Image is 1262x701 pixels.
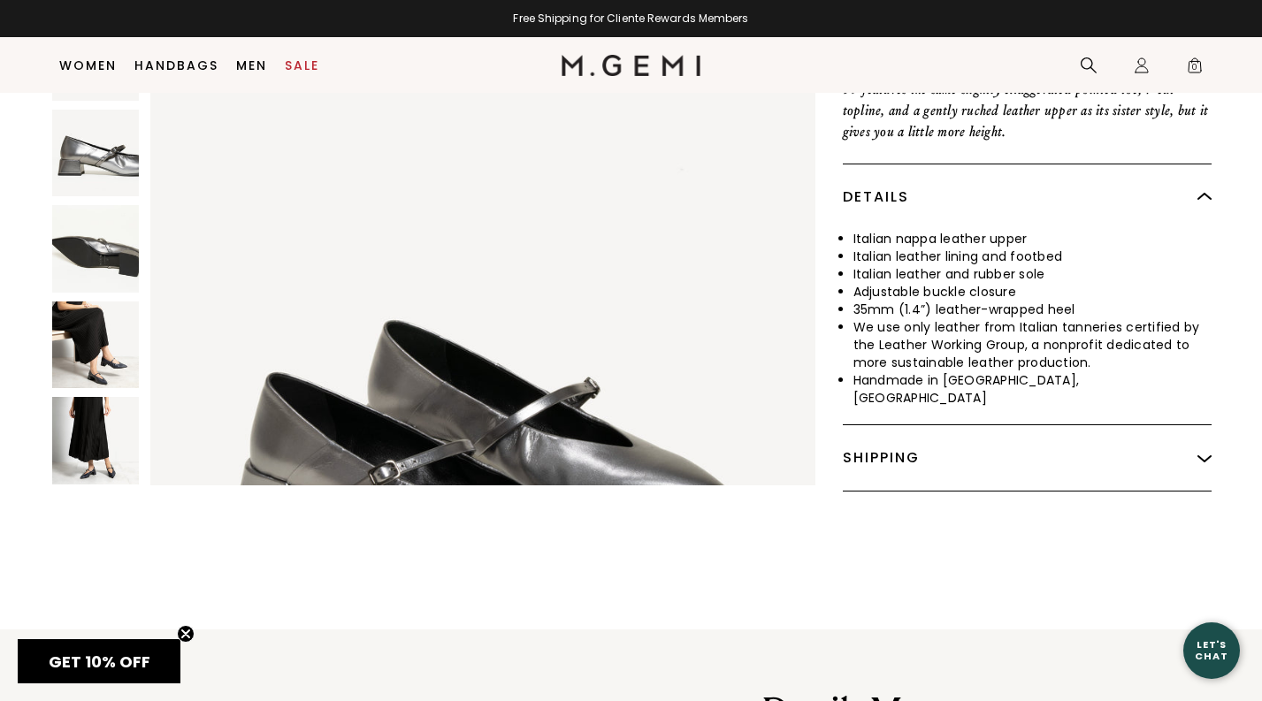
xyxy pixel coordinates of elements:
[285,58,319,72] a: Sale
[52,109,140,196] img: The Loriana 35MM
[853,371,1212,407] li: Handmade in [GEOGRAPHIC_DATA], [GEOGRAPHIC_DATA]
[1186,60,1204,78] span: 0
[562,55,700,76] img: M.Gemi
[236,58,267,72] a: Men
[853,318,1212,371] li: We use only leather from Italian tanneries certified by the Leather Working Group, a nonprofit de...
[843,425,1212,491] div: Shipping
[59,58,117,72] a: Women
[853,230,1212,248] li: Italian nappa leather upper
[49,651,150,673] span: GET 10% OFF
[853,283,1212,301] li: Adjustable buckle closure
[18,639,180,683] div: GET 10% OFFClose teaser
[843,164,1212,230] div: Details
[853,248,1212,265] li: Italian leather lining and footbed
[52,205,140,293] img: The Loriana 35MM
[853,265,1212,283] li: Italian leather and rubber sole
[1183,639,1240,661] div: Let's Chat
[853,301,1212,318] li: 35mm (1.4”) leather-wrapped heel
[52,301,140,388] img: The Loriana 35MM
[134,58,218,72] a: Handbags
[177,625,195,643] button: Close teaser
[52,397,140,484] img: The Loriana 35MM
